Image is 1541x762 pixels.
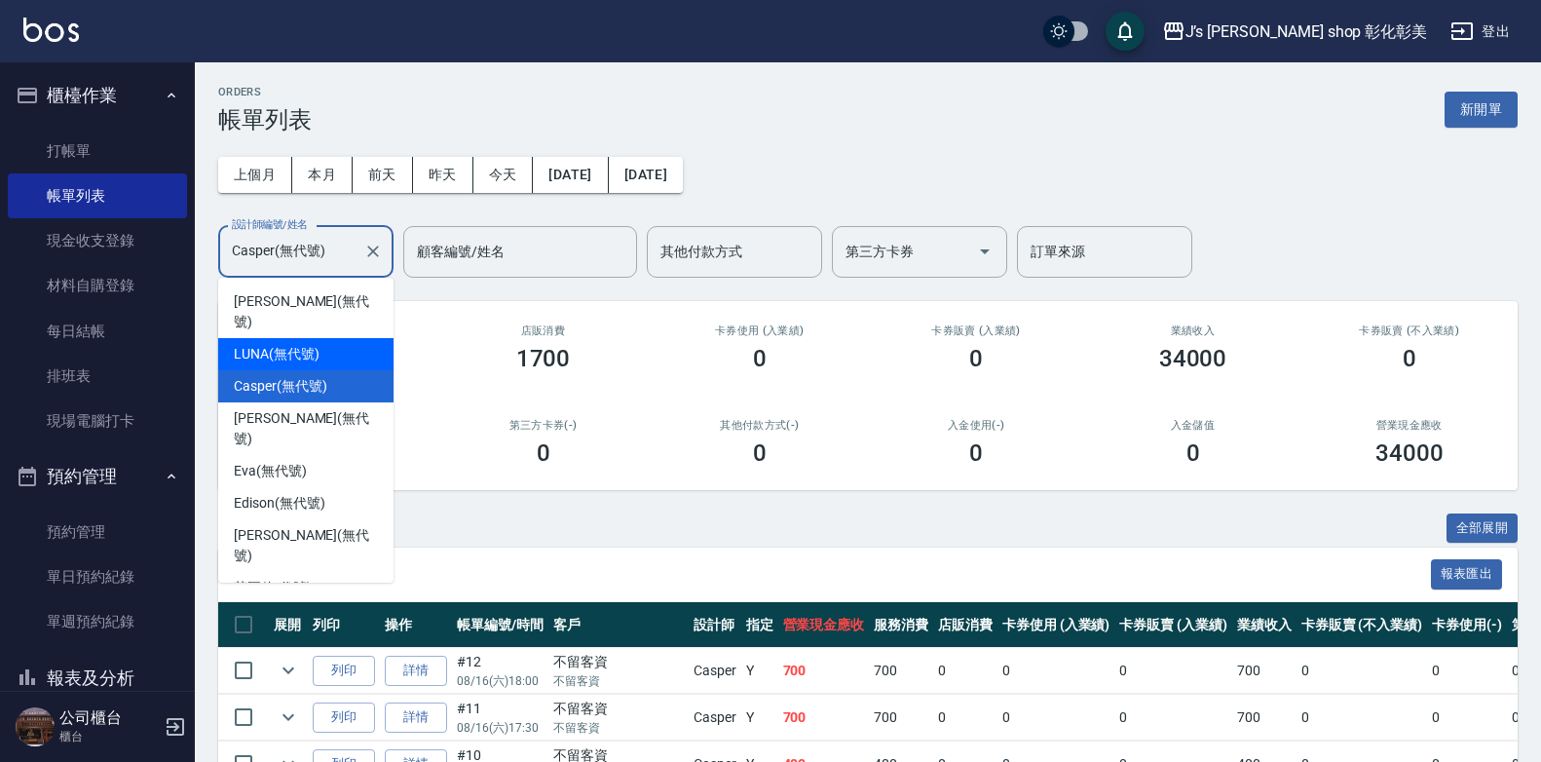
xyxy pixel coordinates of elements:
[1114,695,1232,741] td: 0
[548,602,689,648] th: 客戶
[234,493,324,514] span: Edison (無代號)
[274,703,303,732] button: expand row
[1445,92,1518,128] button: 新開單
[8,173,187,218] a: 帳單列表
[23,18,79,42] img: Logo
[1431,559,1503,590] button: 報表匯出
[689,602,741,648] th: 設計師
[869,602,933,648] th: 服務消費
[8,263,187,308] a: 材料自購登錄
[234,291,378,332] span: [PERSON_NAME] (無代號)
[778,602,870,648] th: 營業現金應收
[869,695,933,741] td: 700
[218,86,312,98] h2: ORDERS
[609,157,683,193] button: [DATE]
[59,708,159,728] h5: 公司櫃台
[1108,324,1277,337] h2: 業績收入
[778,695,870,741] td: 700
[8,399,187,443] a: 現場電腦打卡
[997,602,1115,648] th: 卡券使用 (入業績)
[385,656,447,686] a: 詳情
[1297,648,1427,694] td: 0
[8,218,187,263] a: 現金收支登錄
[313,656,375,686] button: 列印
[1159,345,1227,372] h3: 34000
[1106,12,1145,51] button: save
[8,70,187,121] button: 櫃檯作業
[969,236,1000,267] button: Open
[553,652,684,672] div: 不留客資
[675,419,845,432] h2: 其他付款方式(-)
[234,578,312,598] span: 芋圓 (無代號)
[1325,324,1494,337] h2: 卡券販賣 (不入業績)
[553,719,684,737] p: 不留客資
[8,510,187,554] a: 預約管理
[452,695,548,741] td: #11
[218,106,312,133] h3: 帳單列表
[380,602,452,648] th: 操作
[59,728,159,745] p: 櫃台
[8,554,187,599] a: 單日預約紀錄
[218,157,292,193] button: 上個月
[553,699,684,719] div: 不留客資
[1443,14,1518,50] button: 登出
[1114,648,1232,694] td: 0
[1297,695,1427,741] td: 0
[969,439,983,467] h3: 0
[516,345,571,372] h3: 1700
[1186,439,1200,467] h3: 0
[8,129,187,173] a: 打帳單
[292,157,353,193] button: 本月
[234,408,378,449] span: [PERSON_NAME] (無代號)
[1325,419,1494,432] h2: 營業現金應收
[458,324,627,337] h2: 店販消費
[753,345,767,372] h3: 0
[353,157,413,193] button: 前天
[675,324,845,337] h2: 卡券使用 (入業績)
[274,656,303,685] button: expand row
[689,695,741,741] td: Casper
[933,695,997,741] td: 0
[234,461,307,481] span: Eva (無代號)
[869,648,933,694] td: 700
[933,648,997,694] td: 0
[385,703,447,733] a: 詳情
[1297,602,1427,648] th: 卡券販賣 (不入業績)
[8,309,187,354] a: 每日結帳
[997,695,1115,741] td: 0
[969,345,983,372] h3: 0
[234,344,319,364] span: LUNA (無代號)
[232,217,308,232] label: 設計師編號/姓名
[997,648,1115,694] td: 0
[16,707,55,746] img: Person
[891,324,1061,337] h2: 卡券販賣 (入業績)
[741,695,778,741] td: Y
[778,648,870,694] td: 700
[1108,419,1277,432] h2: 入金儲值
[1427,648,1507,694] td: 0
[8,451,187,502] button: 預約管理
[313,703,375,733] button: 列印
[1375,439,1444,467] h3: 34000
[452,648,548,694] td: #12
[452,602,548,648] th: 帳單編號/時間
[8,653,187,704] button: 報表及分析
[1232,602,1297,648] th: 業績收入
[458,419,627,432] h2: 第三方卡券(-)
[1403,345,1416,372] h3: 0
[1427,602,1507,648] th: 卡券使用(-)
[553,672,684,690] p: 不留客資
[234,376,326,397] span: Casper (無代號)
[933,602,997,648] th: 店販消費
[1185,19,1428,44] div: J’s [PERSON_NAME] shop 彰化彰美
[8,599,187,644] a: 單週預約紀錄
[1427,695,1507,741] td: 0
[1431,564,1503,583] a: 報表匯出
[457,719,544,737] p: 08/16 (六) 17:30
[308,602,380,648] th: 列印
[689,648,741,694] td: Casper
[741,648,778,694] td: Y
[1114,602,1232,648] th: 卡券販賣 (入業績)
[537,439,550,467] h3: 0
[1445,99,1518,118] a: 新開單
